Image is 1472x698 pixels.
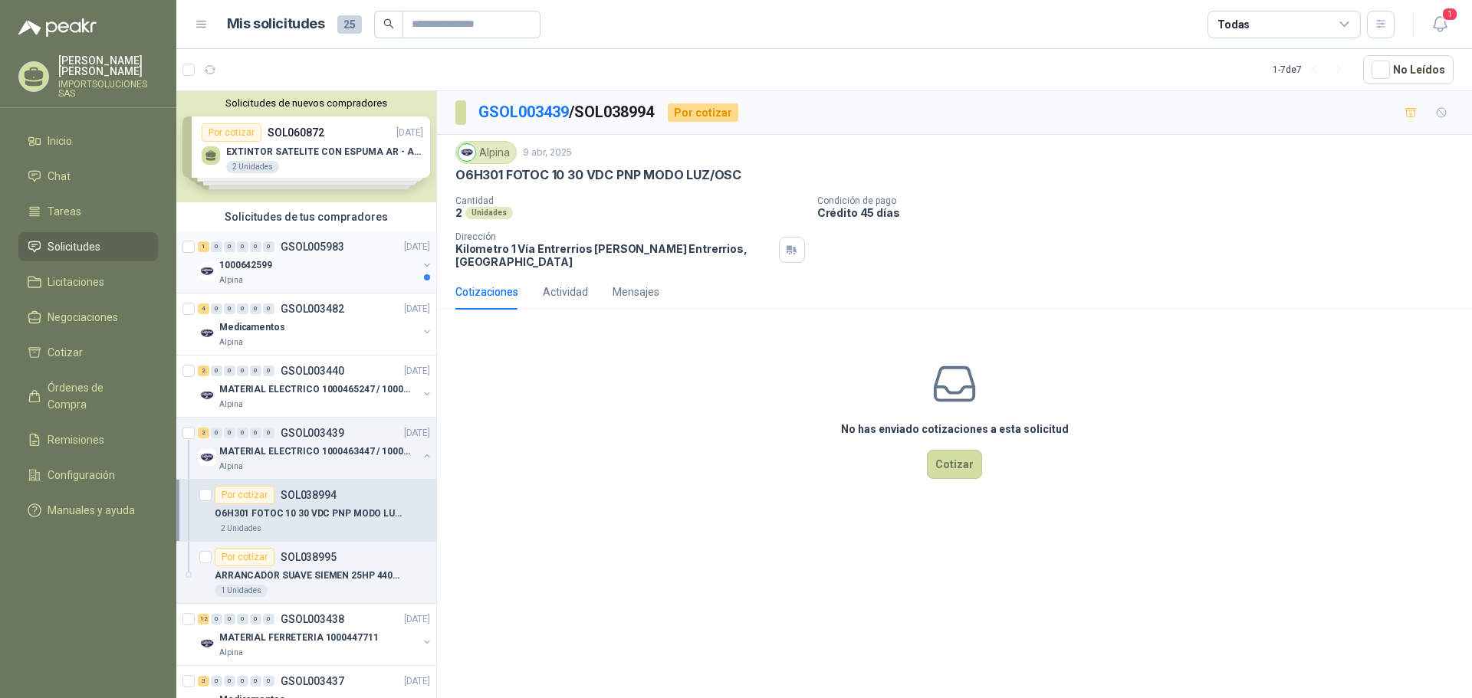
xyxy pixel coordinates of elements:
span: Tareas [48,203,81,220]
div: 0 [250,241,261,252]
img: Company Logo [198,386,216,405]
p: [DATE] [404,364,430,378]
p: Condición de pago [817,195,1466,206]
div: 0 [263,614,274,624]
span: Manuales y ayuda [48,502,135,519]
a: 2 0 0 0 0 0 GSOL003440[DATE] Company LogoMATERIAL ELECTRICO 1000465247 / 1000466995Alpina [198,362,433,411]
div: 0 [224,676,235,687]
p: O6H301 FOTOC 10 30 VDC PNP MODO LUZ/OSC [215,506,406,521]
a: GSOL003439 [478,103,569,121]
p: Alpina [219,647,243,659]
div: 0 [250,365,261,376]
div: 0 [211,241,222,252]
a: Inicio [18,126,158,156]
div: 0 [263,303,274,314]
p: 2 [455,206,462,219]
span: search [383,18,394,29]
div: Mensajes [613,283,659,300]
div: 0 [211,614,222,624]
img: Company Logo [198,324,216,342]
div: 1 - 7 de 7 [1273,57,1351,82]
p: Alpina [219,398,243,411]
a: Licitaciones [18,267,158,297]
div: 3 [198,676,209,687]
img: Company Logo [198,634,216,653]
p: MATERIAL FERRETERIA 1000447711 [219,631,378,645]
p: Alpina [219,460,243,473]
div: Por cotizar [215,548,274,566]
div: Solicitudes de nuevos compradoresPor cotizarSOL060872[DATE] EXTINTOR SATELITE CON ESPUMA AR - AFF... [176,91,436,202]
p: GSOL003439 [281,428,344,438]
p: IMPORTSOLUCIONES SAS [58,80,158,98]
div: Por cotizar [215,486,274,504]
button: No Leídos [1363,55,1454,84]
div: Alpina [455,141,517,164]
p: Alpina [219,274,243,287]
div: 0 [237,428,248,438]
p: SOL038995 [281,552,337,562]
p: 9 abr, 2025 [523,146,572,160]
img: Company Logo [458,144,475,161]
a: 2 0 0 0 0 0 GSOL003439[DATE] Company LogoMATERIAL ELECTRICO 1000463447 / 1000465800Alpina [198,424,433,473]
p: GSOL003437 [281,676,344,687]
div: 0 [237,303,248,314]
p: Kilometro 1 Vía Entrerrios [PERSON_NAME] Entrerrios , [GEOGRAPHIC_DATA] [455,242,773,268]
div: 0 [263,365,274,376]
div: 0 [250,676,261,687]
a: Chat [18,162,158,191]
div: 4 [198,303,209,314]
p: GSOL003438 [281,614,344,624]
div: 0 [211,428,222,438]
div: 0 [250,614,261,624]
div: 0 [237,676,248,687]
p: [PERSON_NAME] [PERSON_NAME] [58,55,158,77]
button: Cotizar [927,450,982,479]
button: 1 [1426,11,1454,38]
div: 12 [198,614,209,624]
div: Unidades [465,207,513,219]
div: 0 [263,676,274,687]
div: 2 [198,365,209,376]
a: Negociaciones [18,303,158,332]
span: Solicitudes [48,238,100,255]
span: 1 [1441,7,1458,21]
span: Remisiones [48,431,104,448]
div: 0 [211,303,222,314]
a: Manuales y ayuda [18,496,158,525]
div: Por cotizar [668,103,738,122]
a: Solicitudes [18,232,158,261]
p: GSOL005983 [281,241,344,252]
p: SOL038994 [281,490,337,500]
p: GSOL003482 [281,303,344,314]
div: 2 [198,428,209,438]
span: Órdenes de Compra [48,379,143,413]
div: 0 [237,365,248,376]
p: MATERIAL ELECTRICO 1000465247 / 1000466995 [219,382,410,397]
button: Solicitudes de nuevos compradores [182,97,430,109]
a: 12 0 0 0 0 0 GSOL003438[DATE] Company LogoMATERIAL FERRETERIA 1000447711Alpina [198,610,433,659]
a: Configuración [18,460,158,490]
div: Solicitudes de tus compradores [176,202,436,231]
p: 1000642599 [219,258,272,273]
span: Cotizar [48,344,83,361]
a: Cotizar [18,338,158,367]
img: Company Logo [198,448,216,467]
div: 2 Unidades [215,523,268,535]
img: Logo peakr [18,18,97,37]
div: 0 [224,303,235,314]
span: 25 [337,15,362,34]
div: 0 [237,614,248,624]
p: [DATE] [404,240,430,254]
h1: Mis solicitudes [227,13,325,35]
div: 0 [250,303,261,314]
div: 0 [224,614,235,624]
p: [DATE] [404,302,430,316]
span: Inicio [48,133,72,149]
div: Actividad [543,283,588,300]
p: Medicamentos [219,320,285,335]
p: Alpina [219,336,243,349]
div: 1 Unidades [215,585,268,597]
div: 0 [263,428,274,438]
a: 4 0 0 0 0 0 GSOL003482[DATE] Company LogoMedicamentosAlpina [198,300,433,349]
a: Por cotizarSOL038995ARRANCADOR SUAVE SIEMEN 25HP 440VAC 60HZ1 Unidades [176,542,436,604]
